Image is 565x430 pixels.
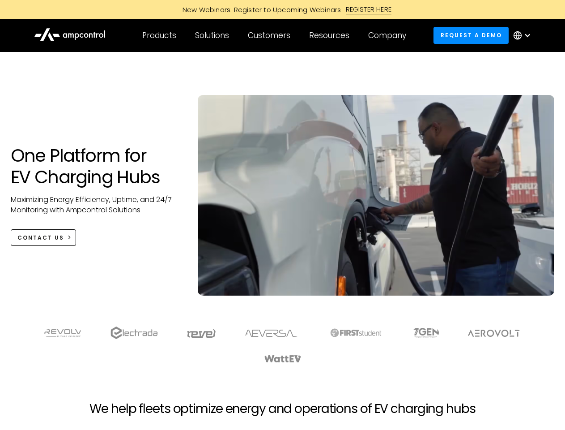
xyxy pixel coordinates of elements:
[89,401,475,417] h2: We help fleets optimize energy and operations of EV charging hubs
[368,30,406,40] div: Company
[142,30,176,40] div: Products
[433,27,509,43] a: Request a demo
[11,229,76,246] a: CONTACT US
[174,5,346,14] div: New Webinars: Register to Upcoming Webinars
[17,234,64,242] div: CONTACT US
[248,30,290,40] div: Customers
[467,330,521,337] img: Aerovolt Logo
[11,145,180,188] h1: One Platform for EV Charging Hubs
[195,30,229,40] div: Solutions
[309,30,349,40] div: Resources
[110,327,157,339] img: electrada logo
[264,355,302,362] img: WattEV logo
[11,195,180,215] p: Maximizing Energy Efficiency, Uptime, and 24/7 Monitoring with Ampcontrol Solutions
[346,4,392,14] div: REGISTER HERE
[81,4,484,14] a: New Webinars: Register to Upcoming WebinarsREGISTER HERE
